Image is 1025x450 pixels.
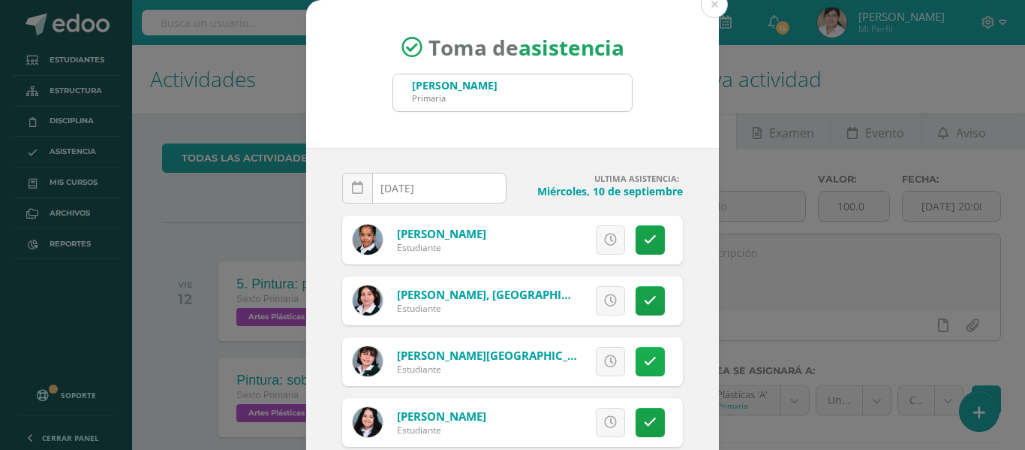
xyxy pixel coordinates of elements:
div: Primaria [412,92,497,104]
a: [PERSON_NAME] [397,226,486,241]
a: [PERSON_NAME][GEOGRAPHIC_DATA] [397,348,601,363]
div: Estudiante [397,363,577,376]
input: Fecha de Inasistencia [343,174,506,203]
a: [PERSON_NAME] [397,409,486,424]
div: Estudiante [397,241,486,254]
strong: asistencia [519,33,624,62]
h4: Miércoles, 10 de septiembre [519,184,683,198]
img: 2816b050f7dd16279a9ae1115829ab51.png [353,407,383,437]
img: 4ab69044d904bf224f04a74113e6511a.png [353,225,383,255]
div: [PERSON_NAME] [412,78,497,92]
span: Toma de [428,33,624,62]
div: Estudiante [397,424,486,436]
img: 9ffb990f07485f6f89ecb1244881ce4c.png [353,285,383,316]
div: Estudiante [397,302,577,315]
a: [PERSON_NAME], [GEOGRAPHIC_DATA] [397,287,607,302]
img: dc3e134eb9c21d642e3793645f9cd801.png [353,346,383,376]
input: Busca un grado o sección aquí... [393,74,632,111]
h4: ULTIMA ASISTENCIA: [519,173,683,184]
